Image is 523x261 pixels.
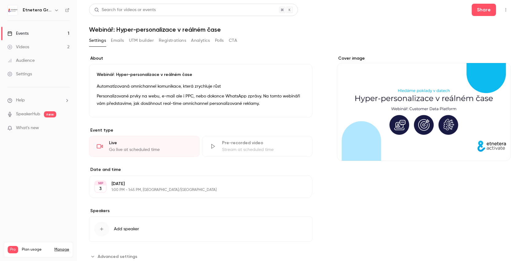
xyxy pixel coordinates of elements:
span: Help [16,97,25,104]
div: Settings [7,71,32,77]
div: Stream at scheduled time [222,147,305,153]
p: [DATE] [111,181,280,187]
h6: Etnetera Group [23,7,52,13]
span: Add speaker [114,226,139,232]
iframe: Noticeable Trigger [62,125,69,131]
p: Personalizované prvky na webu, e-mail ale i PPC, nebo dokonce WhatsApp zprávy. Na tomto webináři ... [97,93,305,107]
span: Advanced settings [98,253,137,260]
label: Cover image [337,55,511,61]
button: Add speaker [89,216,312,242]
button: Settings [89,36,106,45]
button: UTM builder [129,36,154,45]
div: Pre-recorded video [222,140,305,146]
span: Plan usage [22,247,51,252]
div: Go live at scheduled time [109,147,192,153]
p: 3 [99,186,102,192]
div: Audience [7,57,35,64]
button: Polls [215,36,224,45]
a: SpeakerHub [16,111,40,117]
img: Etnetera Group [8,5,18,15]
span: What's new [16,125,39,131]
label: Speakers [89,208,312,214]
label: About [89,55,312,61]
div: LiveGo live at scheduled time [89,136,200,157]
button: CTA [229,36,237,45]
p: Event type [89,127,312,133]
button: Analytics [191,36,210,45]
div: Search for videos or events [94,7,156,13]
button: Emails [111,36,124,45]
div: Videos [7,44,29,50]
button: Registrations [159,36,186,45]
a: Manage [54,247,69,252]
div: Live [109,140,192,146]
button: Share [472,4,496,16]
div: Pre-recorded videoStream at scheduled time [202,136,313,157]
p: Automatizovaná omnichannel komunikace, která zrychluje růst [97,83,305,90]
section: Cover image [337,55,511,161]
div: Events [7,30,29,37]
div: SEP [95,181,106,185]
label: Date and time [89,167,312,173]
p: Webinář: Hyper-personalizace v reálném čase [97,72,305,78]
span: new [44,111,56,117]
span: Pro [8,246,18,253]
p: 1:00 PM - 1:45 PM, [GEOGRAPHIC_DATA]/[GEOGRAPHIC_DATA] [111,188,280,192]
li: help-dropdown-opener [7,97,69,104]
h1: Webinář: Hyper-personalizace v reálném čase [89,26,511,33]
